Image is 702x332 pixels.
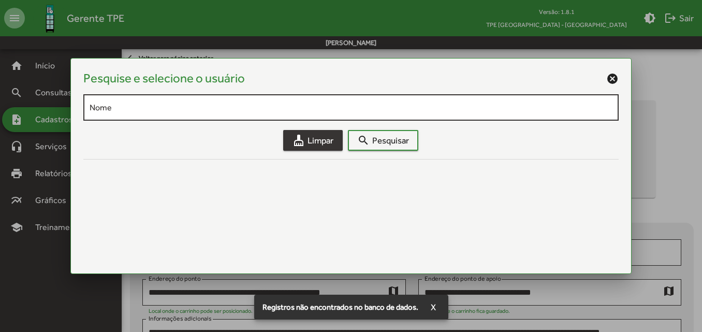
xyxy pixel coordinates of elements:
h4: Pesquise e selecione o usuário [83,71,245,86]
span: Pesquisar [357,131,409,150]
mat-icon: cleaning_services [292,134,305,147]
span: Limpar [292,131,333,150]
button: Pesquisar [348,130,418,151]
button: X [422,298,444,316]
mat-icon: cancel [606,73,619,85]
span: X [431,298,436,316]
button: Limpar [283,130,343,151]
span: Registros não encontrados no banco de dados. [262,302,418,312]
mat-icon: search [357,134,370,147]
